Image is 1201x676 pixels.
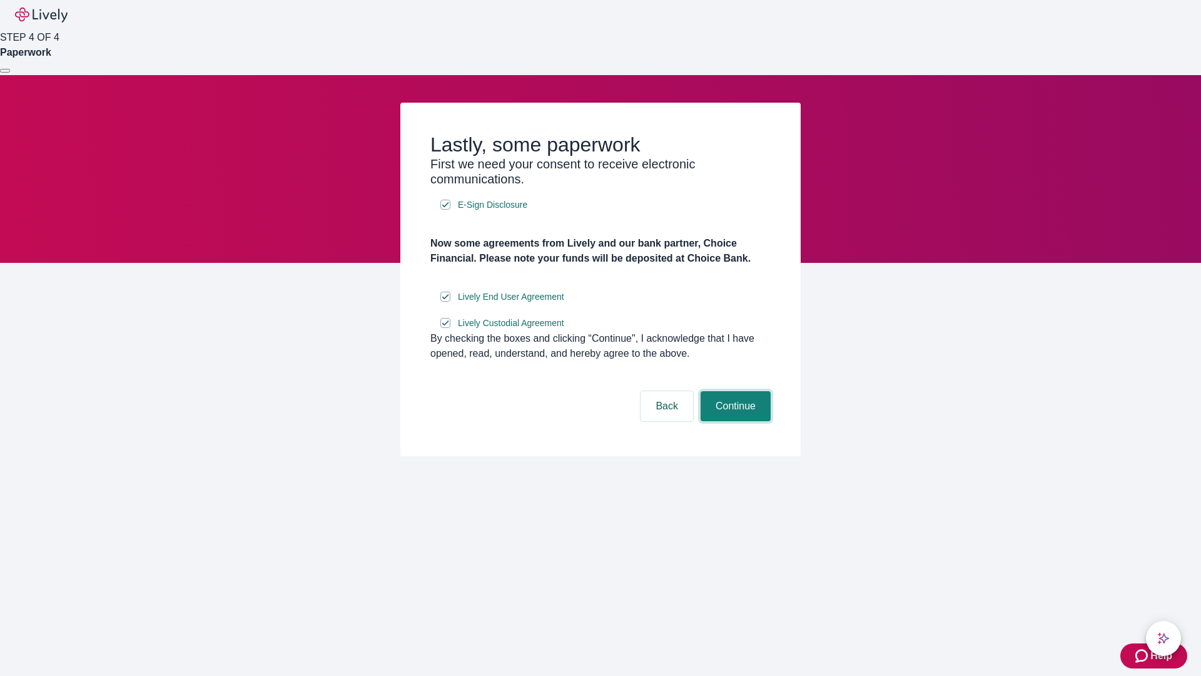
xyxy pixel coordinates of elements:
[1146,621,1181,656] button: chat
[1157,632,1170,645] svg: Lively AI Assistant
[458,290,564,304] span: Lively End User Agreement
[1135,648,1150,663] svg: Zendesk support icon
[455,197,530,213] a: e-sign disclosure document
[430,156,771,187] h3: First we need your consent to receive electronic communications.
[641,391,693,421] button: Back
[701,391,771,421] button: Continue
[430,133,771,156] h2: Lastly, some paperwork
[455,315,567,331] a: e-sign disclosure document
[458,198,527,212] span: E-Sign Disclosure
[430,331,771,361] div: By checking the boxes and clicking “Continue", I acknowledge that I have opened, read, understand...
[15,8,68,23] img: Lively
[1150,648,1172,663] span: Help
[455,289,567,305] a: e-sign disclosure document
[1120,643,1187,668] button: Zendesk support iconHelp
[430,236,771,266] h4: Now some agreements from Lively and our bank partner, Choice Financial. Please note your funds wi...
[458,317,564,330] span: Lively Custodial Agreement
